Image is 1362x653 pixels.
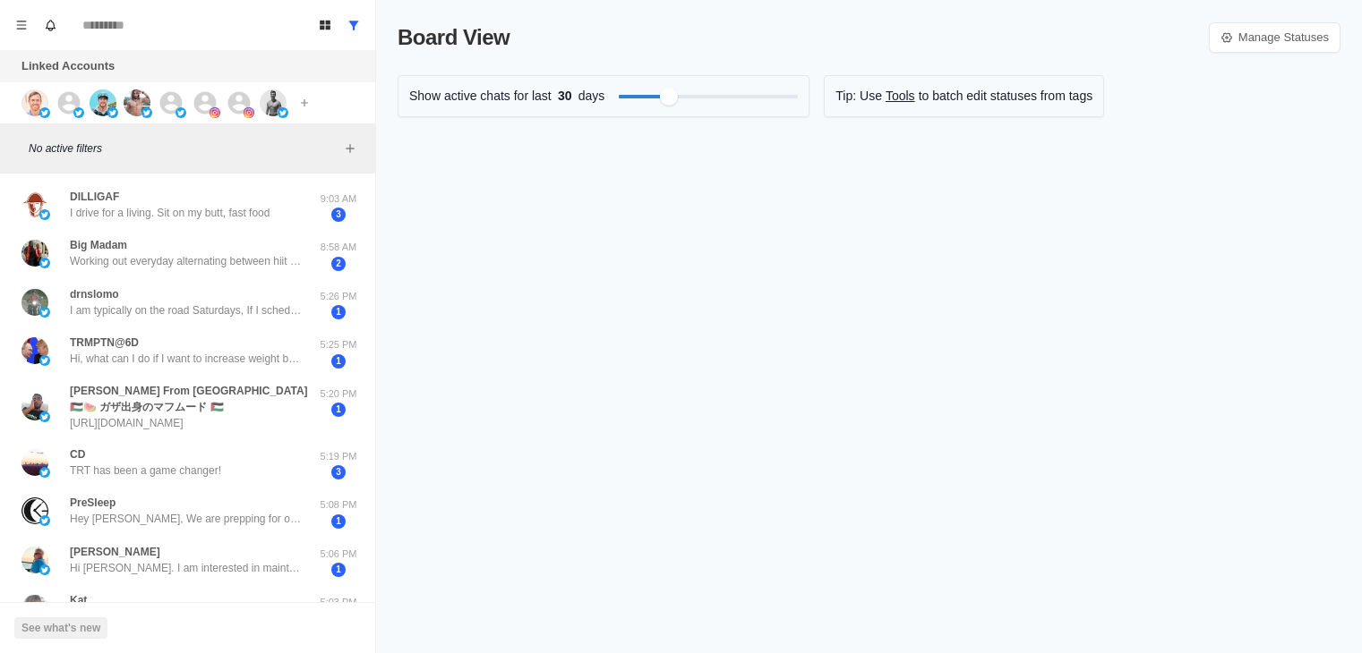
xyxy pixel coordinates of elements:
img: picture [39,258,50,268]
img: picture [21,191,48,218]
span: 30 [552,87,578,106]
img: picture [39,355,50,366]
span: 1 [331,305,346,319]
img: picture [21,547,48,573]
img: picture [39,209,50,220]
span: 3 [331,208,346,222]
p: 5:06 PM [316,547,361,562]
img: picture [39,107,50,118]
img: picture [260,89,287,116]
button: Notifications [36,11,64,39]
p: TRMPTN@6D [70,335,139,351]
p: 5:03 PM [316,595,361,610]
img: picture [21,394,48,420]
p: Kat [70,592,87,608]
p: Hi, what can I do if I want to increase weight but failed after so many try? [70,351,303,367]
p: Hey [PERSON_NAME], We are prepping for our [DATE][DATE] Sale in November: Were doing 30% commissi... [70,511,303,527]
p: [PERSON_NAME] From [GEOGRAPHIC_DATA] 🇵🇸🍉 ガザ出身のマフムード 🇵🇸 [70,383,316,415]
a: Manage Statuses [1209,22,1341,53]
p: Show active chats for last [409,87,552,106]
p: PreSleep [70,495,116,511]
button: Add filters [339,138,361,159]
img: picture [278,107,288,118]
img: picture [124,89,150,116]
button: Menu [7,11,36,39]
img: picture [107,107,118,118]
button: Add account [294,92,315,114]
p: No active filters [29,140,339,157]
p: I drive for a living. Sit on my butt, fast food [70,205,270,221]
p: 5:20 PM [316,386,361,402]
img: picture [39,411,50,422]
p: DILLIGAF [70,189,119,205]
span: 1 [331,514,346,529]
img: picture [39,307,50,318]
p: 9:03 AM [316,191,361,207]
p: Big Madam [70,237,127,253]
img: picture [244,107,254,118]
p: [URL][DOMAIN_NAME] [70,415,184,431]
p: days [578,87,605,106]
img: picture [176,107,186,118]
p: 5:19 PM [316,449,361,464]
p: Linked Accounts [21,57,115,75]
p: 5:08 PM [316,497,361,513]
img: picture [21,89,48,116]
img: picture [21,240,48,267]
p: Working out everyday alternating between hiit or walking or basic dumbbell use to build muscle [70,253,303,269]
span: 3 [331,465,346,479]
img: picture [21,337,48,364]
img: picture [141,107,152,118]
span: 1 [331,354,346,369]
button: Board View [311,11,339,39]
p: [PERSON_NAME] [70,544,160,560]
a: Tools [886,87,915,106]
img: picture [21,449,48,476]
p: Hi [PERSON_NAME]. I am interested in maintaining a healthy lifestyle. I play golf regularly but I... [70,560,303,576]
img: picture [90,89,116,116]
p: to batch edit statuses from tags [919,87,1093,106]
p: 5:26 PM [316,289,361,304]
img: picture [210,107,220,118]
button: See what's new [14,617,107,639]
img: picture [39,515,50,526]
p: CD [70,446,85,462]
span: 1 [331,563,346,577]
p: 5:25 PM [316,337,361,352]
img: picture [39,564,50,575]
p: TRT has been a game changer! [70,462,221,479]
p: Board View [398,21,510,54]
p: 8:58 AM [316,240,361,255]
div: Filter by activity days [660,88,678,106]
button: Show all conversations [339,11,368,39]
span: 1 [331,403,346,417]
p: I am typically on the road Saturdays, If I schedule out late Sept. I can probably carve out some ... [70,302,303,318]
img: picture [21,497,48,524]
img: picture [39,467,50,478]
p: drnslomo [70,286,119,302]
img: picture [73,107,84,118]
img: picture [21,595,48,622]
img: picture [21,289,48,316]
p: Tip: Use [835,87,882,106]
span: 2 [331,257,346,271]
